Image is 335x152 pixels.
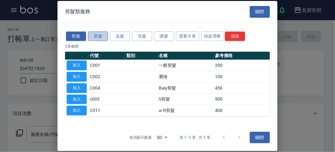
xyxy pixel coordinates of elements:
td: 450 [214,82,270,94]
button: 加入 [67,94,87,104]
td: c005 [88,94,125,105]
button: 加入 [67,106,87,115]
span: 剪髮類服務 [65,9,90,15]
td: 400 [214,105,270,116]
th: 名稱 [157,52,214,60]
td: S剪髮 [157,94,214,105]
td: 瀏海 [157,71,214,82]
th: 類別 [125,52,157,60]
p: 5 筆服務 [65,44,270,49]
button: 加入 [67,72,87,82]
button: 洗髮 [132,31,152,41]
div: 50 [155,129,170,146]
td: C002 [88,71,125,82]
td: 350 [214,60,270,71]
td: Baly剪髮 [157,82,214,94]
button: 關閉 [250,6,270,18]
button: 加入 [67,61,87,70]
button: 染髮 [110,31,130,41]
button: 頭皮理療 [201,31,224,41]
p: 每頁顯示數量 [129,135,152,140]
button: 關閉 [250,132,270,143]
td: C004 [88,82,125,94]
td: 100 [214,71,270,82]
button: 貴賓卡劵 [176,31,199,41]
button: 護髮 [154,31,174,41]
button: 燙髮 [88,31,108,41]
td: 500 [214,94,270,105]
td: 一般剪髮 [157,60,214,71]
th: 參考價格 [214,52,270,60]
th: 代號 [88,52,125,60]
p: 第 1–5 筆 共 5 筆 [180,135,210,140]
button: 剪髮 [66,31,86,41]
td: C011 [88,105,125,116]
td: C001 [88,60,125,71]
td: w R剪髮 [157,105,214,116]
button: 清除 [225,31,245,41]
button: 加入 [67,83,87,93]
